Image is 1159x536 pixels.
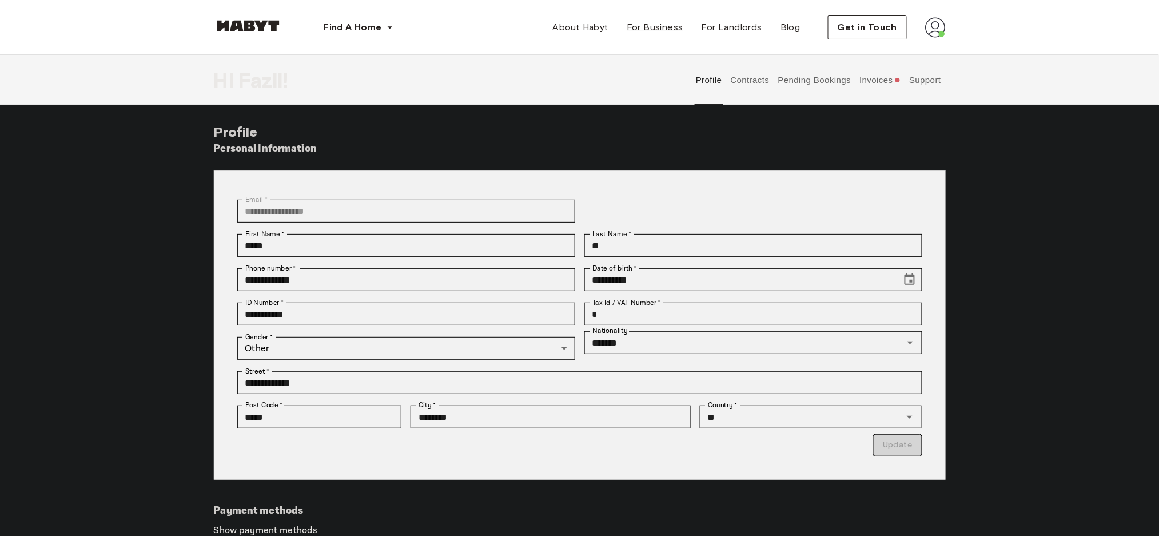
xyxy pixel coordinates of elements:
[314,16,403,39] button: Find A Home
[692,16,771,39] a: For Landlords
[214,124,258,140] span: Profile
[708,400,738,411] label: Country
[902,409,918,425] button: Open
[245,194,268,205] label: Email
[838,21,897,34] span: Get in Touch
[245,297,284,308] label: ID Number
[592,297,661,308] label: Tax Id / VAT Number
[214,503,946,519] h6: Payment methods
[729,55,771,105] button: Contracts
[214,20,282,31] img: Habyt
[898,268,921,291] button: Choose date, selected date is Jul 7, 2000
[553,21,608,34] span: About Habyt
[324,21,382,34] span: Find A Home
[908,55,943,105] button: Support
[544,16,618,39] a: About Habyt
[592,326,628,336] label: Nationality
[902,335,918,351] button: Open
[776,55,853,105] button: Pending Bookings
[214,141,317,157] h6: Personal Information
[237,337,575,360] div: Other
[419,400,436,411] label: City
[702,21,762,34] span: For Landlords
[592,229,632,239] label: Last Name
[692,55,946,105] div: user profile tabs
[214,68,238,92] span: Hi
[245,366,269,376] label: Street
[780,21,800,34] span: Blog
[245,229,285,239] label: First Name
[245,263,296,273] label: Phone number
[695,55,724,105] button: Profile
[925,17,946,38] img: avatar
[245,332,273,342] label: Gender
[618,16,692,39] a: For Business
[771,16,810,39] a: Blog
[627,21,683,34] span: For Business
[858,55,902,105] button: Invoices
[592,263,637,273] label: Date of birth
[828,15,907,39] button: Get in Touch
[237,200,575,223] div: You can't change your email address at the moment. Please reach out to customer support in case y...
[245,400,283,411] label: Post Code
[238,68,289,92] span: Fazli !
